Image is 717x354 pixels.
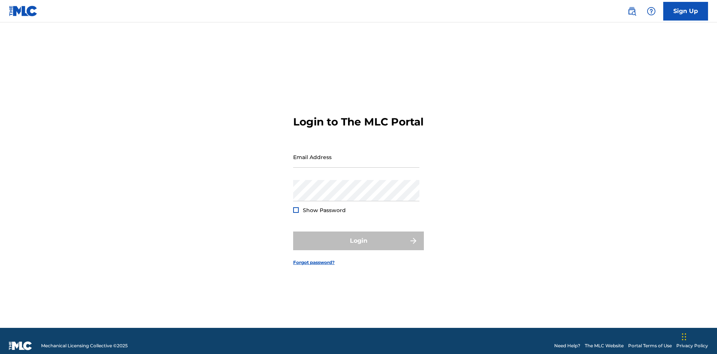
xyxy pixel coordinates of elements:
[293,115,423,128] h3: Login to The MLC Portal
[41,342,128,349] span: Mechanical Licensing Collective © 2025
[293,259,335,266] a: Forgot password?
[303,207,346,214] span: Show Password
[628,342,672,349] a: Portal Terms of Use
[663,2,708,21] a: Sign Up
[585,342,624,349] a: The MLC Website
[647,7,656,16] img: help
[554,342,580,349] a: Need Help?
[676,342,708,349] a: Privacy Policy
[624,4,639,19] a: Public Search
[9,6,38,16] img: MLC Logo
[644,4,659,19] div: Help
[680,318,717,354] iframe: Chat Widget
[627,7,636,16] img: search
[682,326,686,348] div: Drag
[9,341,32,350] img: logo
